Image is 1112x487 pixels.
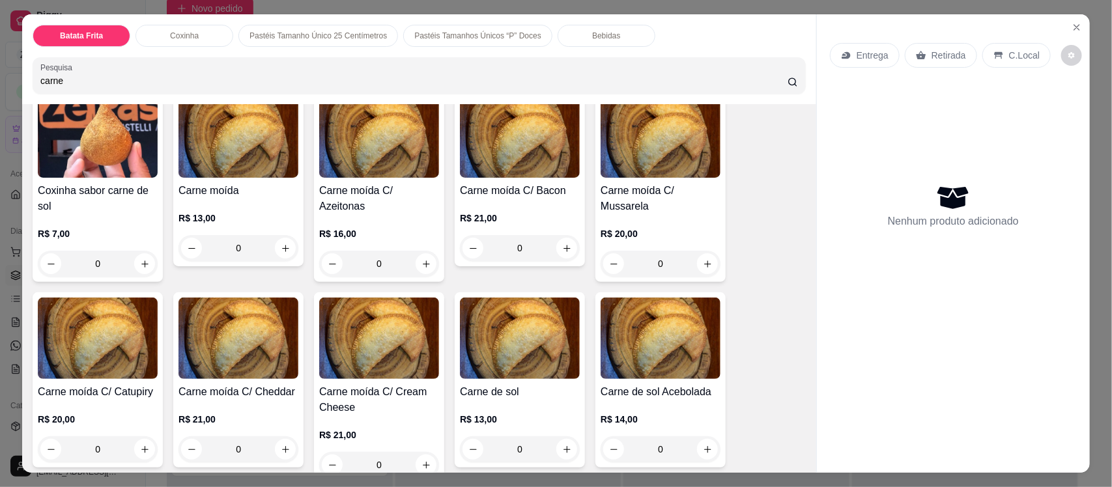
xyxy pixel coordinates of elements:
[460,212,580,225] p: R$ 21,00
[1009,49,1040,62] p: C.Local
[460,183,580,199] h4: Carne moída C/ Bacon
[888,214,1019,229] p: Nenhum produto adicionado
[38,298,158,379] img: product-image
[38,413,158,426] p: R$ 20,00
[40,74,788,87] input: Pesquisa
[1066,17,1087,38] button: Close
[319,96,439,178] img: product-image
[249,31,387,41] p: Pastéis Tamanho Único 25 Centímetros
[319,227,439,240] p: R$ 16,00
[601,384,720,400] h4: Carne de sol Acebolada
[38,183,158,214] h4: Coxinha sabor carne de sol
[601,413,720,426] p: R$ 14,00
[601,227,720,240] p: R$ 20,00
[460,413,580,426] p: R$ 13,00
[592,31,620,41] p: Bebidas
[170,31,199,41] p: Coxinha
[134,253,155,274] button: increase-product-quantity
[178,413,298,426] p: R$ 21,00
[40,62,77,73] label: Pesquisa
[38,96,158,178] img: product-image
[1061,45,1082,66] button: decrease-product-quantity
[178,183,298,199] h4: Carne moída
[601,183,720,214] h4: Carne moída C/ Mussarela
[601,96,720,178] img: product-image
[60,31,103,41] p: Batata Frita
[319,183,439,214] h4: Carne moída C/ Azeitonas
[857,49,889,62] p: Entrega
[40,253,61,274] button: decrease-product-quantity
[178,384,298,400] h4: Carne moída C/ Cheddar
[38,384,158,400] h4: Carne moída C/ Catupiry
[38,227,158,240] p: R$ 7,00
[932,49,966,62] p: Retirada
[460,384,580,400] h4: Carne de sol
[178,212,298,225] p: R$ 13,00
[460,298,580,379] img: product-image
[414,31,541,41] p: Pastéis Tamanhos Únicos “P” Doces
[319,298,439,379] img: product-image
[178,298,298,379] img: product-image
[460,96,580,178] img: product-image
[319,384,439,415] h4: Carne moída C/ Cream Cheese
[319,428,439,441] p: R$ 21,00
[178,96,298,178] img: product-image
[601,298,720,379] img: product-image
